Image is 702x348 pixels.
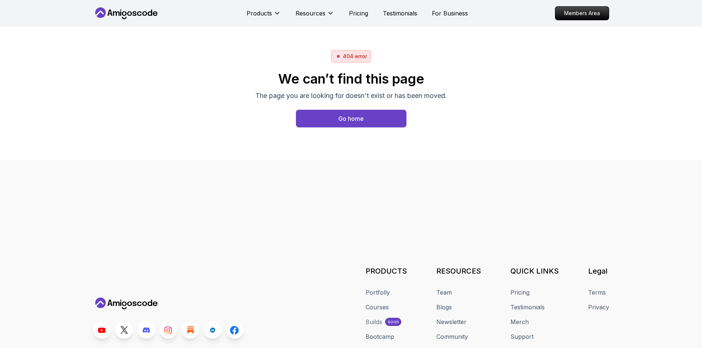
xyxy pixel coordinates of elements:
button: Products [247,9,281,24]
button: Go home [296,110,406,127]
a: Community [436,332,468,341]
p: Products [247,9,272,18]
h3: Legal [588,266,609,276]
p: Resources [296,9,325,18]
a: Blogs [436,303,452,312]
a: Instagram link [160,321,177,339]
a: Blog link [182,321,199,339]
a: For Business [432,9,468,18]
a: LinkedIn link [204,321,221,339]
a: Courses [366,303,389,312]
p: soon [388,319,399,325]
a: Merch [510,317,529,326]
a: Facebook link [226,321,244,339]
p: 404 error [343,53,367,60]
a: Newsletter [436,317,467,326]
h2: We can’t find this page [255,71,447,86]
a: Members Area [555,6,609,20]
a: Portfolly [366,288,390,297]
div: Builds [366,317,382,326]
a: Discord link [137,321,155,339]
p: Members Area [555,7,609,20]
p: The page you are looking for doesn't exist or has been moved. [255,91,447,101]
button: Resources [296,9,334,24]
a: Team [436,288,452,297]
a: Bootcamp [366,332,394,341]
a: Home page [296,110,406,127]
a: Pricing [510,288,530,297]
a: Terms [588,288,606,297]
a: Testimonials [510,303,545,312]
h3: PRODUCTS [366,266,407,276]
a: Pricing [349,9,368,18]
h3: RESOURCES [436,266,481,276]
a: Privacy [588,303,609,312]
h3: QUICK LINKS [510,266,559,276]
a: Testimonials [383,9,417,18]
a: Youtube link [93,321,111,339]
a: Support [510,332,534,341]
a: Twitter link [115,321,133,339]
div: Go home [338,114,364,123]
